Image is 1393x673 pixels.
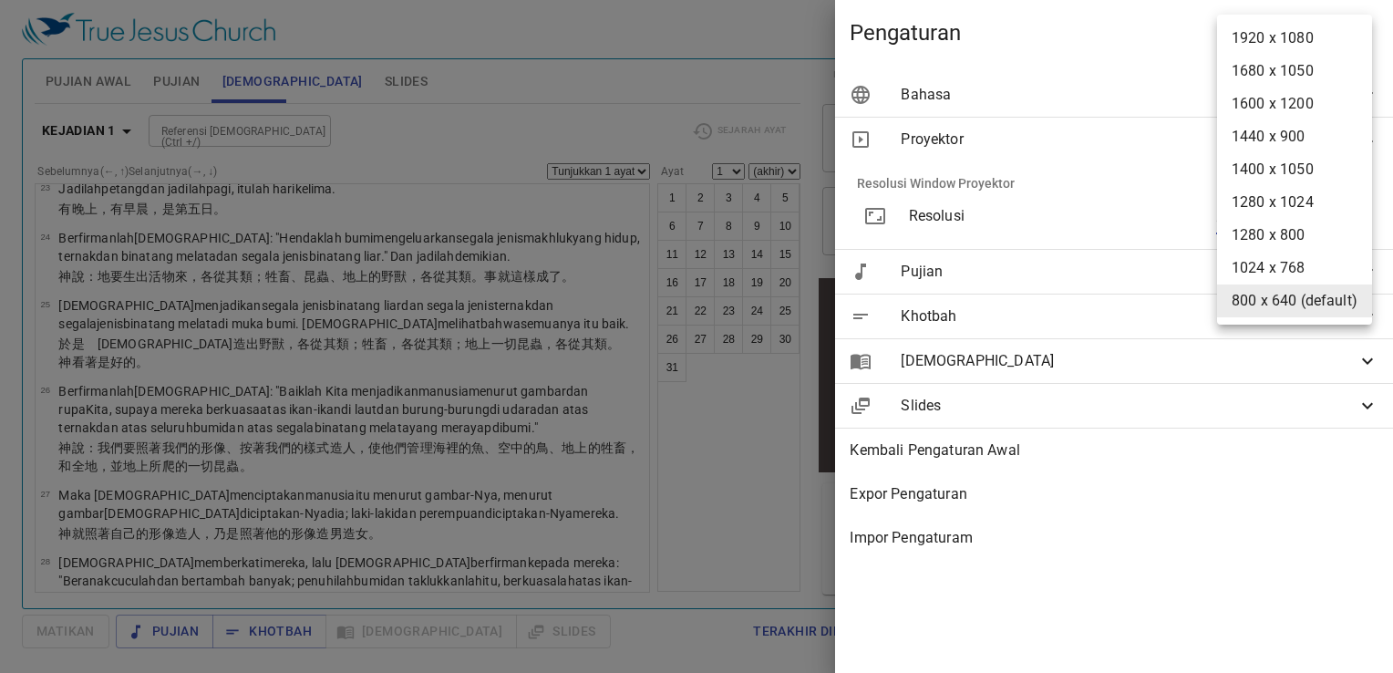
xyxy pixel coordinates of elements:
[1217,153,1372,186] li: 1400 x 1050
[1217,55,1372,88] li: 1680 x 1050
[1217,219,1372,252] li: 1280 x 800
[1217,22,1372,55] li: 1920 x 1080
[1217,252,1372,285] li: 1024 x 768
[1217,186,1372,219] li: 1280 x 1024
[1217,88,1372,120] li: 1600 x 1200
[1217,285,1372,317] li: 800 x 640 (default)
[1217,120,1372,153] li: 1440 x 900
